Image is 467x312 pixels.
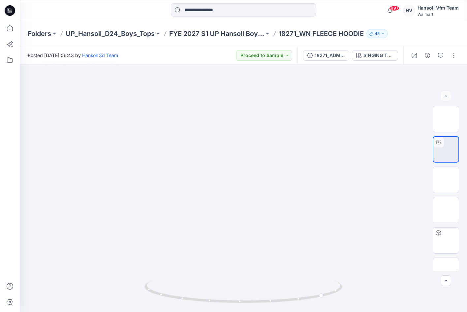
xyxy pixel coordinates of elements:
a: UP_Hansoll_D24_Boys_Tops [66,29,155,38]
button: 45 [366,29,388,38]
span: 99+ [389,6,399,11]
a: Folders [28,29,51,38]
button: 18271_ADM FC_WN FLEECE HOODIE [303,50,349,61]
div: HV [403,5,415,16]
p: 18271_WN FLEECE HOODIE [279,29,364,38]
div: Hansoll Vfm Team [418,4,459,12]
div: SINGING THE BLUES [363,52,394,59]
a: Hansoll 3d Team [82,52,118,58]
span: Posted [DATE] 06:43 by [28,52,118,59]
button: SINGING THE BLUES [352,50,398,61]
a: FYE 2027 S1 UP Hansoll Boys Tops [169,29,264,38]
div: Walmart [418,12,459,17]
div: 18271_ADM FC_WN FLEECE HOODIE [315,52,345,59]
p: 45 [375,30,380,37]
button: Details [422,50,433,61]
